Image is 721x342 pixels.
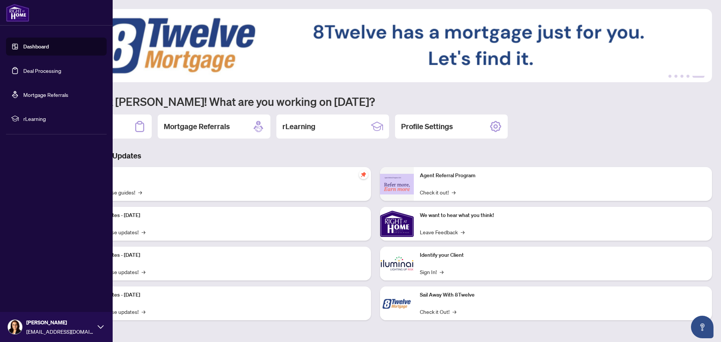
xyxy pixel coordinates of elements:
[380,174,414,194] img: Agent Referral Program
[453,307,456,316] span: →
[26,327,94,336] span: [EMAIL_ADDRESS][DOMAIN_NAME]
[79,172,365,180] p: Self-Help
[282,121,315,132] h2: rLearning
[79,211,365,220] p: Platform Updates - [DATE]
[6,4,29,22] img: logo
[420,211,706,220] p: We want to hear what you think!
[138,188,142,196] span: →
[359,170,368,179] span: pushpin
[692,75,704,78] button: 5
[39,151,712,161] h3: Brokerage & Industry Updates
[420,291,706,299] p: Sail Away With 8Twelve
[691,316,713,338] button: Open asap
[674,75,677,78] button: 2
[79,251,365,259] p: Platform Updates - [DATE]
[380,247,414,280] img: Identify your Client
[79,291,365,299] p: Platform Updates - [DATE]
[668,75,671,78] button: 1
[380,207,414,241] img: We want to hear what you think!
[420,228,465,236] a: Leave Feedback→
[23,115,101,123] span: rLearning
[401,121,453,132] h2: Profile Settings
[420,251,706,259] p: Identify your Client
[8,320,22,334] img: Profile Icon
[420,188,456,196] a: Check it out!→
[39,9,712,82] img: Slide 4
[142,268,145,276] span: →
[23,67,61,74] a: Deal Processing
[39,94,712,108] h1: Welcome back [PERSON_NAME]! What are you working on [DATE]?
[380,286,414,320] img: Sail Away With 8Twelve
[164,121,230,132] h2: Mortgage Referrals
[440,268,443,276] span: →
[23,91,68,98] a: Mortgage Referrals
[686,75,689,78] button: 4
[26,318,94,327] span: [PERSON_NAME]
[23,43,49,50] a: Dashboard
[680,75,683,78] button: 3
[142,307,145,316] span: →
[452,188,456,196] span: →
[420,307,456,316] a: Check it Out!→
[461,228,465,236] span: →
[420,268,443,276] a: Sign In!→
[420,172,706,180] p: Agent Referral Program
[142,228,145,236] span: →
